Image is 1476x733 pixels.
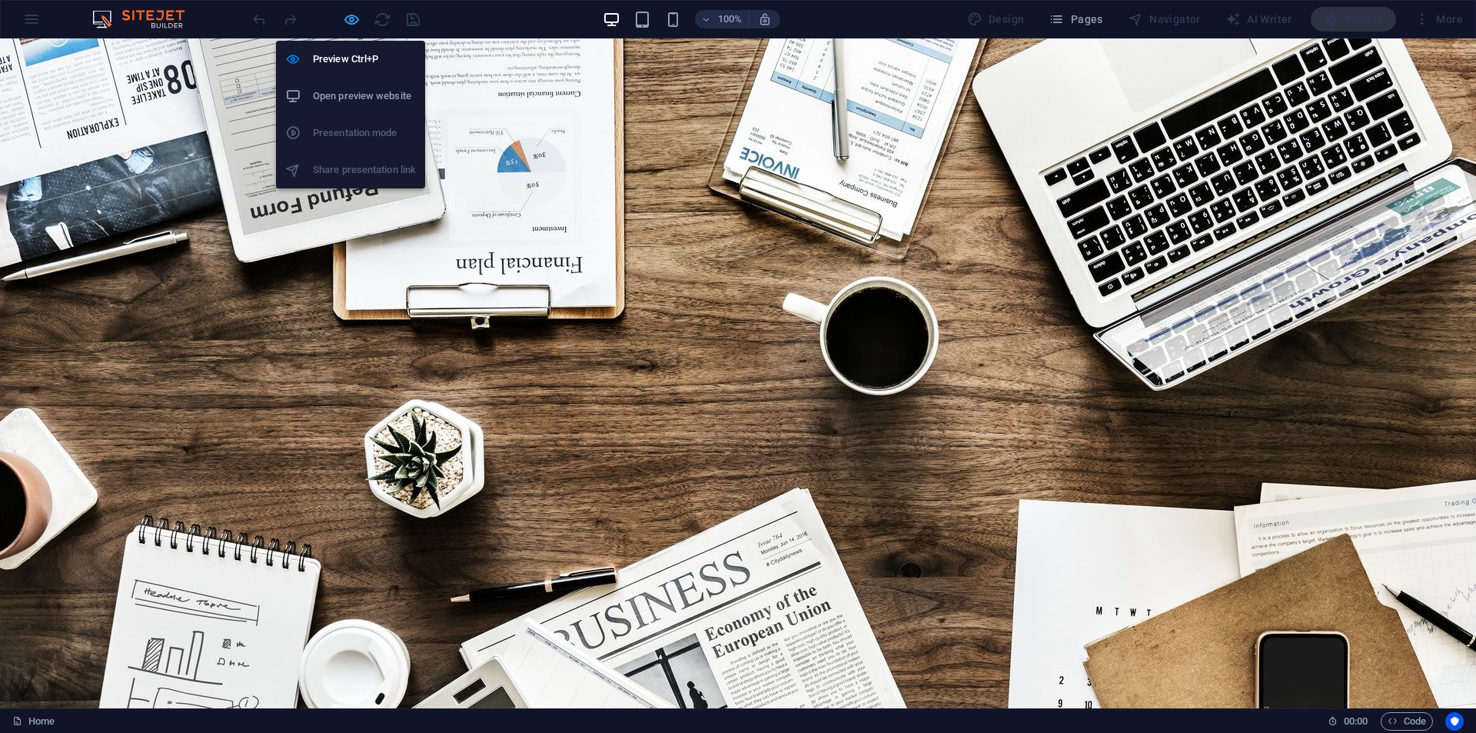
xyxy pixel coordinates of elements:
span: 00 00 [1344,712,1368,731]
img: Editor Logo [88,10,204,28]
h6: Preview Ctrl+P [313,50,416,68]
h6: 100% [718,10,743,28]
button: Usercentrics [1445,712,1464,731]
button: Code [1381,712,1433,731]
h6: Open preview website [313,87,416,105]
div: Design (Ctrl+Alt+Y) [961,7,1031,32]
span: Pages [1049,12,1102,27]
span: Code [1388,712,1426,731]
span: : [1355,715,1357,727]
i: On resize automatically adjust zoom level to fit chosen device. [758,12,772,26]
button: Pages [1042,7,1109,32]
a: Click to cancel selection. Double-click to open Pages [12,712,55,731]
button: 100% [695,10,750,28]
h6: Session time [1328,712,1368,731]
